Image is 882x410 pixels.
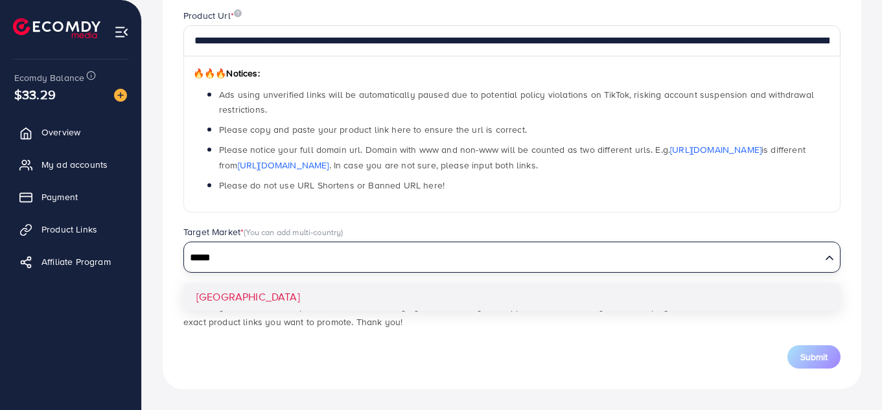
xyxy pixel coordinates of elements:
a: [URL][DOMAIN_NAME] [238,159,329,172]
span: $33.29 [14,85,56,104]
a: Affiliate Program [10,249,132,275]
a: My ad accounts [10,152,132,177]
span: Please do not use URL Shortens or Banned URL here! [219,179,445,192]
label: Product Url [183,9,242,22]
li: [GEOGRAPHIC_DATA] [183,283,841,311]
iframe: Chat [827,352,872,400]
span: 🔥🔥🔥 [193,67,226,80]
span: (You can add multi-country) [244,226,343,238]
img: image [114,89,127,102]
img: menu [114,25,129,40]
a: Overview [10,119,132,145]
img: image [234,9,242,17]
a: Product Links [10,216,132,242]
img: logo [13,18,100,38]
div: Search for option [183,242,841,273]
span: Affiliate Program [41,255,111,268]
input: Search for option [185,248,820,268]
span: Please copy and paste your product link here to ensure the url is correct. [219,123,527,136]
span: Please notice your full domain url. Domain with www and non-www will be counted as two different ... [219,143,806,171]
label: Target Market [183,225,343,238]
span: Ecomdy Balance [14,71,84,84]
span: Product Links [41,223,97,236]
button: Submit [787,345,841,369]
span: Notices: [193,67,260,80]
span: Overview [41,126,80,139]
p: *Note: If you use unverified product links, the Ecomdy system will notify the support team to rev... [183,299,841,330]
span: Submit [800,350,828,363]
span: Ads using unverified links will be automatically paused due to potential policy violations on Tik... [219,88,814,116]
span: Payment [41,190,78,203]
a: Payment [10,184,132,210]
a: [URL][DOMAIN_NAME] [670,143,761,156]
span: My ad accounts [41,158,108,171]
